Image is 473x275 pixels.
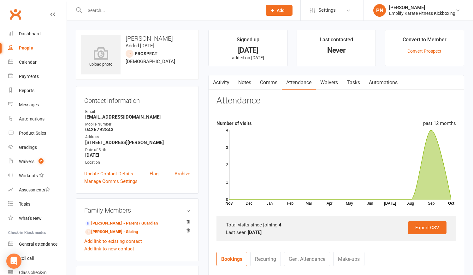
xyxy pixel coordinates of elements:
[19,45,33,50] div: People
[284,252,330,266] a: Gen. Attendance
[389,10,455,16] div: Emplify Karate Fitness Kickboxing
[6,254,21,269] div: Open Intercom Messenger
[214,47,281,54] div: [DATE]
[19,116,44,121] div: Automations
[216,96,260,106] h3: Attendance
[8,140,67,155] a: Gradings
[373,4,386,17] div: PN
[316,75,342,90] a: Waivers
[403,36,446,47] div: Convert to Member
[279,222,281,228] strong: 4
[85,109,190,115] div: Email
[408,221,446,234] a: Export CSV
[85,121,190,127] div: Mobile Number
[19,187,50,192] div: Assessments
[250,252,281,266] a: Recurring
[282,75,316,90] a: Attendance
[83,6,257,15] input: Search...
[318,3,336,17] span: Settings
[85,140,190,145] strong: [STREET_ADDRESS][PERSON_NAME]
[8,211,67,225] a: What's New
[237,36,259,47] div: Signed up
[84,95,190,104] h3: Contact information
[84,178,138,185] a: Manage Comms Settings
[150,170,158,178] a: Flag
[19,159,34,164] div: Waivers
[8,251,67,266] a: Roll call
[226,221,446,229] div: Total visits since joining:
[85,152,190,158] strong: [DATE]
[85,114,190,120] strong: [EMAIL_ADDRESS][DOMAIN_NAME]
[342,75,364,90] a: Tasks
[216,120,252,126] strong: Number of visits
[84,237,142,245] a: Add link to existing contact
[174,170,190,178] a: Archive
[19,242,57,247] div: General attendance
[8,55,67,69] a: Calendar
[85,127,190,132] strong: 0426792843
[303,47,370,54] div: Never
[19,173,38,178] div: Workouts
[8,183,67,197] a: Assessments
[364,75,402,90] a: Automations
[19,270,47,275] div: Class check-in
[81,47,121,68] div: upload photo
[277,8,285,13] span: Add
[8,27,67,41] a: Dashboard
[8,98,67,112] a: Messages
[8,197,67,211] a: Tasks
[8,169,67,183] a: Workouts
[423,120,456,127] div: past 12 months
[8,41,67,55] a: People
[214,55,281,60] p: added on [DATE]
[8,112,67,126] a: Automations
[8,69,67,84] a: Payments
[389,5,455,10] div: [PERSON_NAME]
[85,229,138,235] a: [PERSON_NAME] - Sibling
[19,31,41,36] div: Dashboard
[135,51,157,56] snap: prospect
[85,220,158,227] a: [PERSON_NAME] - Parent / Guardian
[126,59,175,64] span: [DEMOGRAPHIC_DATA]
[8,237,67,251] a: General attendance kiosk mode
[407,49,441,54] a: Convert Prospect
[19,216,42,221] div: What's New
[8,84,67,98] a: Reports
[209,75,234,90] a: Activity
[234,75,256,90] a: Notes
[8,155,67,169] a: Waivers 2
[248,230,262,235] strong: [DATE]
[226,229,446,236] div: Last seen:
[19,256,34,261] div: Roll call
[38,158,44,164] span: 2
[19,88,34,93] div: Reports
[126,43,154,49] time: Added [DATE]
[333,252,364,266] a: Make-ups
[19,60,37,65] div: Calendar
[81,35,193,42] h3: [PERSON_NAME]
[84,245,134,253] a: Add link to new contact
[85,147,190,153] div: Date of Birth
[8,6,23,22] a: Clubworx
[19,102,39,107] div: Messages
[19,74,39,79] div: Payments
[216,252,247,266] a: Bookings
[84,170,133,178] a: Update Contact Details
[8,126,67,140] a: Product Sales
[19,131,46,136] div: Product Sales
[320,36,353,47] div: Last contacted
[19,145,37,150] div: Gradings
[19,202,30,207] div: Tasks
[266,5,293,16] button: Add
[84,207,190,214] h3: Family Members
[256,75,282,90] a: Comms
[85,160,190,166] div: Location
[85,134,190,140] div: Address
